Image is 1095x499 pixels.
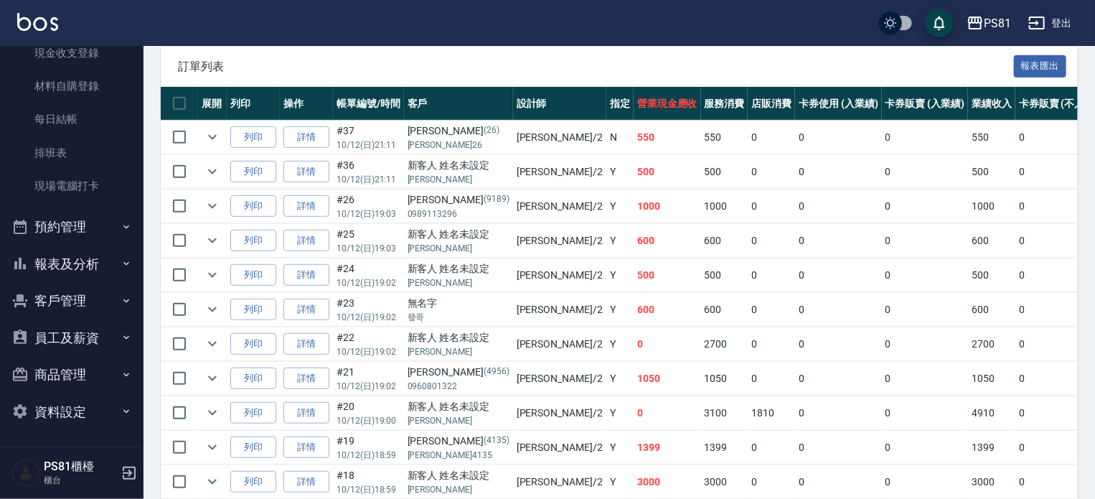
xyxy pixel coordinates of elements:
a: 詳情 [283,368,329,390]
td: 550 [701,121,748,154]
td: 0 [748,293,795,327]
a: 報表匯出 [1014,59,1067,73]
td: #20 [333,396,404,430]
button: 列印 [230,230,276,252]
button: 列印 [230,299,276,321]
p: [PERSON_NAME] [408,483,509,496]
th: 操作 [280,87,333,121]
a: 現場電腦打卡 [6,169,138,202]
div: [PERSON_NAME] [408,365,509,380]
td: Y [606,327,634,361]
td: 0 [882,362,969,396]
p: 10/12 (日) 19:03 [337,242,400,255]
a: 現金收支登錄 [6,37,138,70]
td: 1050 [634,362,701,396]
td: 0 [748,121,795,154]
td: 600 [968,293,1015,327]
button: 列印 [230,471,276,493]
td: 1000 [634,190,701,223]
p: [PERSON_NAME] [408,345,509,358]
a: 詳情 [283,402,329,424]
td: 0 [795,121,882,154]
p: 發哥 [408,311,509,324]
td: 1050 [701,362,748,396]
p: 10/12 (日) 19:02 [337,276,400,289]
button: 登出 [1023,10,1078,37]
td: Y [606,190,634,223]
button: expand row [202,299,223,320]
td: N [606,121,634,154]
td: [PERSON_NAME] /2 [513,121,606,154]
td: 600 [701,293,748,327]
th: 展開 [198,87,227,121]
h5: PS81櫃檯 [44,460,117,474]
a: 每日結帳 [6,103,138,136]
td: 0 [795,362,882,396]
th: 業績收入 [968,87,1015,121]
td: 1399 [634,431,701,465]
td: Y [606,396,634,430]
td: 0 [634,396,701,430]
p: 10/12 (日) 21:11 [337,173,400,186]
td: 0 [795,293,882,327]
img: Person [11,459,40,488]
td: 0 [748,327,795,361]
div: [PERSON_NAME] [408,192,509,207]
button: 報表匯出 [1014,55,1067,78]
td: 0 [795,190,882,223]
button: 商品管理 [6,356,138,393]
th: 服務消費 [701,87,748,121]
p: [PERSON_NAME] [408,414,509,427]
a: 詳情 [283,264,329,286]
p: 0989113296 [408,207,509,220]
td: Y [606,293,634,327]
td: 1050 [968,362,1015,396]
button: expand row [202,126,223,148]
button: 列印 [230,437,276,459]
a: 詳情 [283,299,329,321]
td: 500 [634,258,701,292]
th: 客戶 [404,87,513,121]
td: #24 [333,258,404,292]
a: 詳情 [283,161,329,183]
td: 0 [748,431,795,465]
button: save [925,9,954,37]
td: 550 [634,121,701,154]
td: 0 [882,155,969,189]
td: 0 [795,155,882,189]
td: #26 [333,190,404,223]
td: 0 [795,465,882,499]
div: 新客人 姓名未設定 [408,261,509,276]
a: 詳情 [283,230,329,252]
a: 材料自購登錄 [6,70,138,103]
td: 1399 [701,431,748,465]
td: 0 [882,431,969,465]
td: Y [606,224,634,258]
span: 訂單列表 [178,60,1014,74]
td: [PERSON_NAME] /2 [513,327,606,361]
td: 500 [634,155,701,189]
td: Y [606,431,634,465]
div: 新客人 姓名未設定 [408,468,509,483]
p: 10/12 (日) 19:02 [337,311,400,324]
p: [PERSON_NAME] [408,242,509,255]
td: [PERSON_NAME] /2 [513,224,606,258]
button: expand row [202,230,223,251]
button: expand row [202,161,223,182]
div: 新客人 姓名未設定 [408,399,509,414]
td: 600 [634,293,701,327]
div: 新客人 姓名未設定 [408,158,509,173]
button: 列印 [230,126,276,149]
td: 0 [882,396,969,430]
button: 列印 [230,368,276,390]
td: 0 [882,224,969,258]
td: 0 [882,121,969,154]
th: 列印 [227,87,280,121]
img: Logo [17,13,58,31]
a: 排班表 [6,136,138,169]
a: 詳情 [283,471,329,493]
button: PS81 [961,9,1017,38]
p: 10/12 (日) 19:03 [337,207,400,220]
div: 無名字 [408,296,509,311]
td: #37 [333,121,404,154]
